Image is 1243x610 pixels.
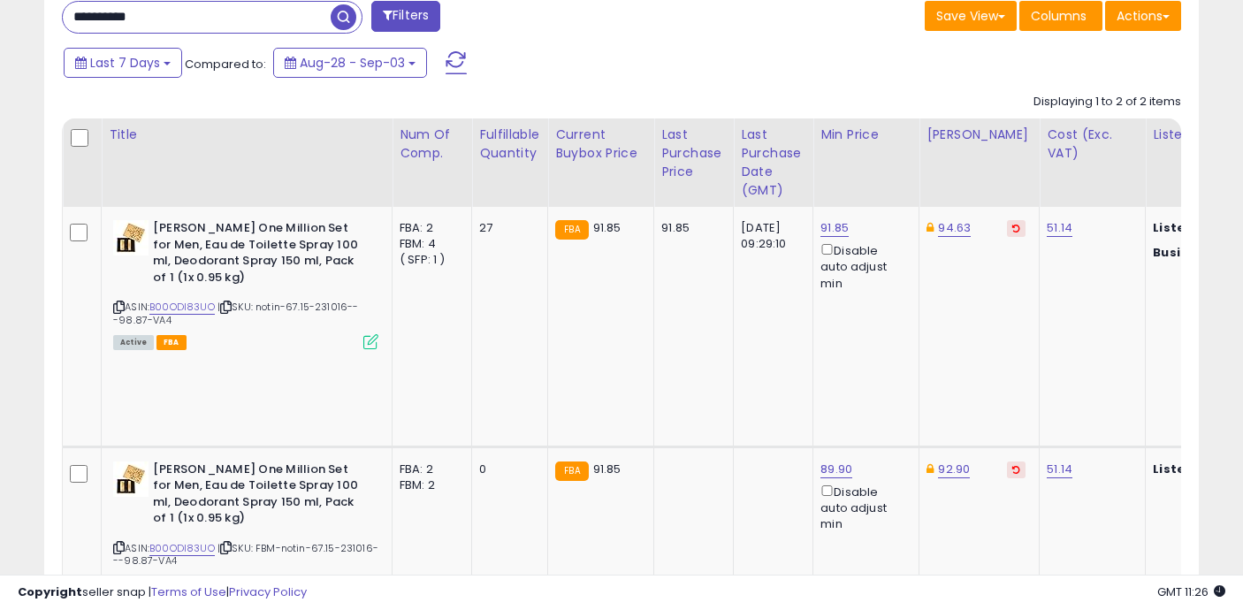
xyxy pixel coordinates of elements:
span: 91.85 [593,219,621,236]
button: Columns [1019,1,1102,31]
div: 27 [479,220,534,236]
button: Save View [925,1,1017,31]
span: 2025-09-11 11:26 GMT [1157,583,1225,600]
a: 89.90 [820,461,852,478]
div: Current Buybox Price [555,126,646,163]
a: Terms of Use [151,583,226,600]
div: ( SFP: 1 ) [400,252,458,268]
a: 92.90 [938,461,970,478]
small: FBA [555,461,588,481]
div: FBM: 4 [400,236,458,252]
span: Last 7 Days [90,54,160,72]
a: B00ODI83UO [149,541,215,556]
div: Disable auto adjust min [820,482,905,533]
a: 91.85 [820,219,849,237]
span: | SKU: notin-67.15-231016---98.87-VA4 [113,300,359,326]
div: Fulfillable Quantity [479,126,540,163]
span: Compared to: [185,56,266,72]
div: Disable auto adjust min [820,240,905,292]
div: Cost (Exc. VAT) [1047,126,1138,163]
div: FBA: 2 [400,220,458,236]
button: Aug-28 - Sep-03 [273,48,427,78]
img: 41ZgCCpxQML._SL40_.jpg [113,461,149,497]
div: seller snap | | [18,584,307,601]
span: Columns [1031,7,1087,25]
b: Listed Price: [1153,461,1233,477]
b: Listed Price: [1153,219,1233,236]
div: Title [109,126,385,144]
button: Last 7 Days [64,48,182,78]
a: Privacy Policy [229,583,307,600]
div: [PERSON_NAME] [927,126,1032,144]
div: Num of Comp. [400,126,464,163]
a: 94.63 [938,219,971,237]
div: Min Price [820,126,911,144]
button: Actions [1105,1,1181,31]
span: 91.85 [593,461,621,477]
div: 0 [479,461,534,477]
span: All listings currently available for purchase on Amazon [113,335,154,350]
strong: Copyright [18,583,82,600]
span: | SKU: FBM-notin-67.15-231016---98.87-VA4 [113,541,378,568]
img: 41ZgCCpxQML._SL40_.jpg [113,220,149,255]
b: [PERSON_NAME] One Million Set for Men, Eau de Toilette Spray 100 ml, Deodorant Spray 150 ml, Pack... [153,461,368,531]
button: Filters [371,1,440,32]
div: FBM: 2 [400,477,458,493]
a: B00ODI83UO [149,300,215,315]
a: 51.14 [1047,461,1072,478]
a: 51.14 [1047,219,1072,237]
div: ASIN: [113,220,378,347]
span: Aug-28 - Sep-03 [300,54,405,72]
div: [DATE] 09:29:10 [741,220,799,252]
span: FBA [156,335,187,350]
small: FBA [555,220,588,240]
div: Displaying 1 to 2 of 2 items [1033,94,1181,111]
div: Last Purchase Date (GMT) [741,126,805,200]
div: Last Purchase Price [661,126,726,181]
b: [PERSON_NAME] One Million Set for Men, Eau de Toilette Spray 100 ml, Deodorant Spray 150 ml, Pack... [153,220,368,290]
div: 91.85 [661,220,720,236]
div: FBA: 2 [400,461,458,477]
